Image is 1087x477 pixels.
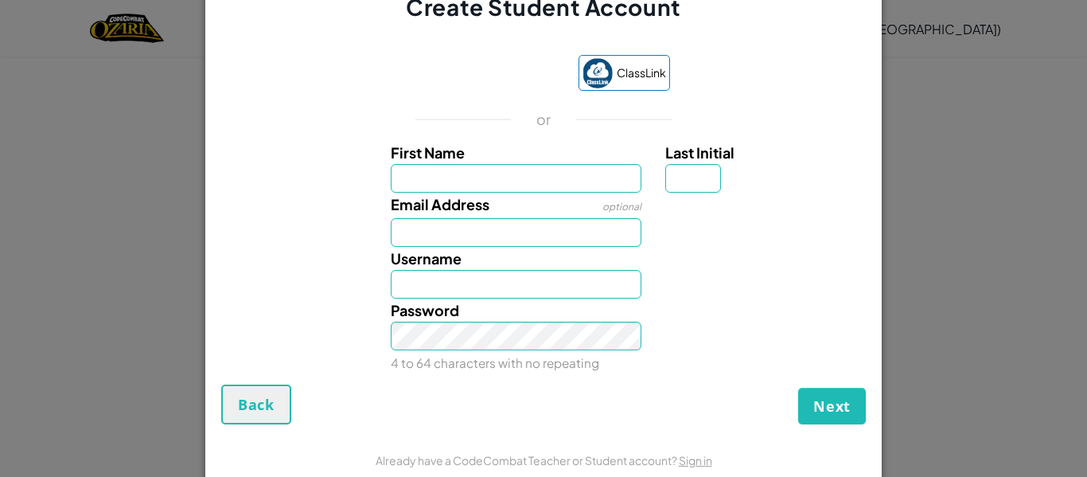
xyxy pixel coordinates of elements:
button: Next [798,388,866,424]
span: Next [813,397,851,416]
span: optional [602,201,641,213]
p: or [536,110,551,129]
span: Username [391,249,462,268]
iframe: Sign in with Google Button [409,57,571,92]
img: classlink-logo-small.png [582,58,613,88]
a: Sign in [679,453,712,467]
button: Back [221,385,291,424]
span: Password [391,301,459,319]
small: 4 to 64 characters with no repeating [391,355,599,370]
span: ClassLink [617,61,666,84]
span: Last Initial [665,143,734,162]
span: Already have a CodeCombat Teacher or Student account? [376,453,679,467]
span: Back [238,395,275,414]
span: Email Address [391,195,489,213]
span: First Name [391,143,465,162]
